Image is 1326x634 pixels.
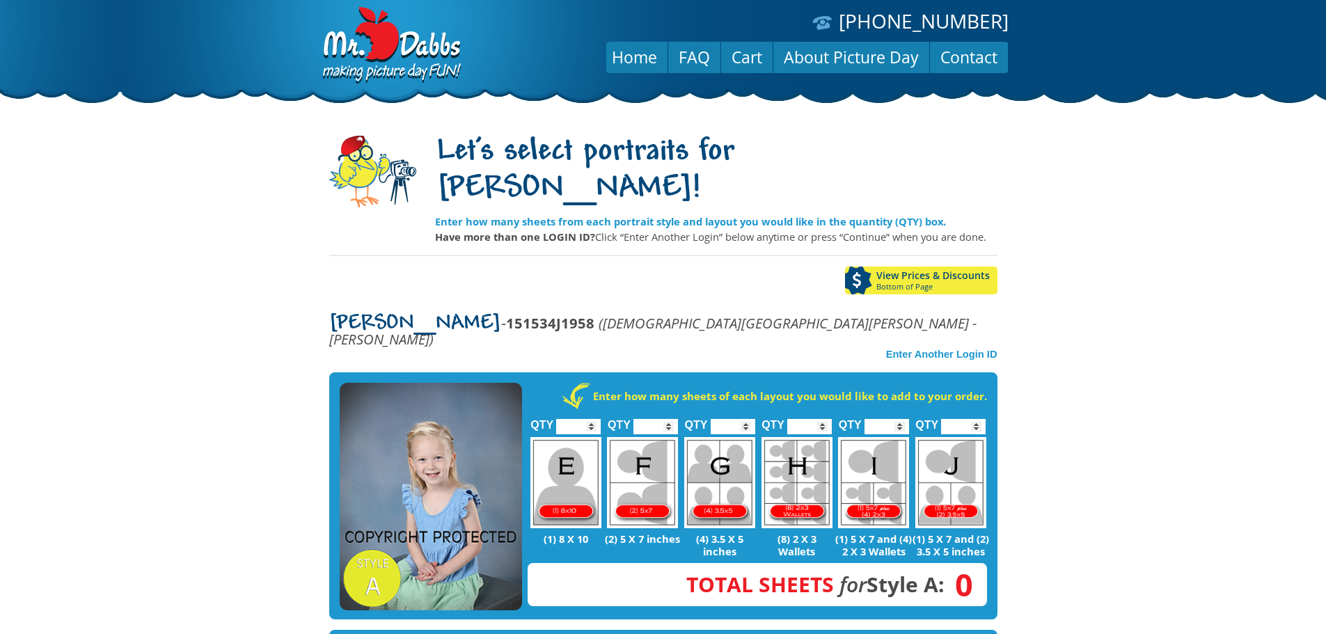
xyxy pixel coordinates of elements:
[686,570,945,599] strong: Style A:
[839,570,867,599] em: for
[876,283,997,291] span: Bottom of Page
[318,7,463,85] img: Dabbs Company
[601,40,668,74] a: Home
[684,437,755,528] img: G
[668,40,720,74] a: FAQ
[607,437,678,528] img: F
[604,532,681,545] p: (2) 5 X 7 inches
[593,389,987,403] strong: Enter how many sheets of each layout you would like to add to your order.
[329,315,997,347] p: -
[686,570,834,599] span: Total Sheets
[681,532,759,557] p: (4) 3.5 X 5 inches
[721,40,773,74] a: Cart
[886,349,997,360] a: Enter Another Login ID
[839,8,1009,34] a: [PHONE_NUMBER]
[685,404,708,438] label: QTY
[506,313,594,333] strong: 151534J1958
[435,134,997,208] h1: Let's select portraits for [PERSON_NAME]!
[845,267,997,294] a: View Prices & DiscountsBottom of Page
[761,437,832,528] img: H
[945,577,973,592] span: 0
[761,404,784,438] label: QTY
[329,136,416,207] img: camera-mascot
[528,532,605,545] p: (1) 8 X 10
[835,532,913,557] p: (1) 5 X 7 and (4) 2 X 3 Wallets
[915,404,938,438] label: QTY
[930,40,1008,74] a: Contact
[329,313,977,349] em: ([DEMOGRAPHIC_DATA][GEOGRAPHIC_DATA][PERSON_NAME] - [PERSON_NAME])
[913,532,990,557] p: (1) 5 X 7 and (2) 3.5 X 5 inches
[435,214,946,228] strong: Enter how many sheets from each portrait style and layout you would like in the quantity (QTY) box.
[435,230,595,244] strong: Have more than one LOGIN ID?
[530,404,553,438] label: QTY
[915,437,986,528] img: J
[435,229,997,244] p: Click “Enter Another Login” below anytime or press “Continue” when you are done.
[838,437,909,528] img: I
[340,383,522,611] img: STYLE A
[839,404,862,438] label: QTY
[773,40,929,74] a: About Picture Day
[329,312,501,335] span: [PERSON_NAME]
[530,437,601,528] img: E
[608,404,631,438] label: QTY
[758,532,835,557] p: (8) 2 X 3 Wallets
